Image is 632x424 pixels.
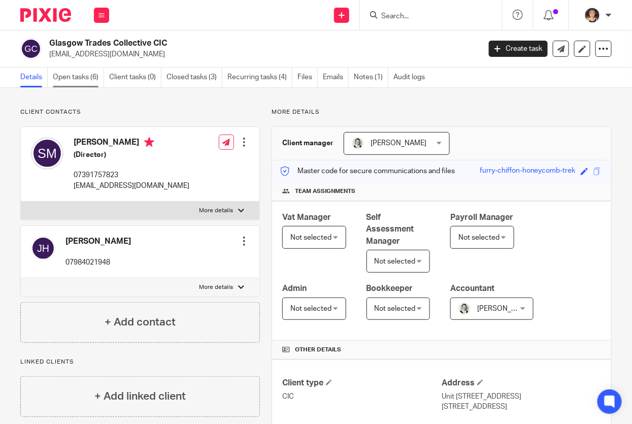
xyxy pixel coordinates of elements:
a: Emails [323,68,349,87]
span: Payroll Manager [450,213,513,221]
a: Audit logs [393,68,430,87]
a: Open tasks (6) [53,68,104,87]
h3: Client manager [282,138,334,148]
p: [STREET_ADDRESS] [442,402,601,412]
img: svg%3E [31,137,63,170]
span: [PERSON_NAME] [371,140,426,147]
p: More details [272,108,612,116]
i: Primary [144,137,154,147]
span: Not selected [375,305,416,312]
h4: [PERSON_NAME] [65,236,131,247]
h4: Address [442,378,601,388]
p: CIC [282,392,442,402]
span: Not selected [290,234,331,241]
img: 324535E6-56EA-408B-A48B-13C02EA99B5D.jpeg [584,7,601,23]
span: Vat Manager [282,213,331,221]
a: Notes (1) [354,68,388,87]
p: [EMAIL_ADDRESS][DOMAIN_NAME] [49,49,474,59]
img: svg%3E [31,236,55,260]
a: Recurring tasks (4) [227,68,292,87]
span: Not selected [375,258,416,265]
h4: + Add contact [105,314,176,330]
span: [PERSON_NAME] [477,305,533,312]
span: Self Assessment Manager [367,213,414,245]
p: Unit [STREET_ADDRESS] [442,392,601,402]
a: Create task [489,41,548,57]
h5: (Director) [74,150,189,160]
h4: + Add linked client [94,388,186,404]
p: [EMAIL_ADDRESS][DOMAIN_NAME] [74,181,189,191]
h4: [PERSON_NAME] [74,137,189,150]
span: Other details [295,346,341,354]
p: 07984021948 [65,257,131,268]
img: DA590EE6-2184-4DF2-A25D-D99FB904303F_1_201_a.jpeg [352,137,364,149]
span: Accountant [450,284,494,292]
span: Bookkeeper [367,284,413,292]
p: Master code for secure communications and files [280,166,455,176]
p: 07391757823 [74,170,189,180]
span: Not selected [458,234,500,241]
a: Details [20,68,48,87]
a: Closed tasks (3) [167,68,222,87]
a: Client tasks (0) [109,68,161,87]
p: More details [199,283,233,291]
span: Admin [282,284,307,292]
p: Linked clients [20,358,260,366]
input: Search [380,12,472,21]
p: Client contacts [20,108,260,116]
a: Files [297,68,318,87]
img: svg%3E [20,38,42,59]
p: More details [199,207,233,215]
h4: Client type [282,378,442,388]
span: Team assignments [295,187,355,195]
img: Pixie [20,8,71,22]
div: furry-chiffon-honeycomb-trek [480,166,576,177]
span: Not selected [290,305,331,312]
img: DA590EE6-2184-4DF2-A25D-D99FB904303F_1_201_a.jpeg [458,303,471,315]
h2: Glasgow Trades Collective CIC [49,38,389,49]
